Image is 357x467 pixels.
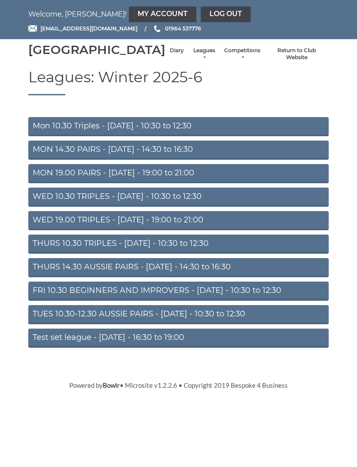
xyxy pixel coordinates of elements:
a: Mon 10.30 Triples - [DATE] - 10:30 to 12:30 [28,117,329,136]
nav: Welcome, [PERSON_NAME]! [28,7,329,22]
a: Competitions [224,47,260,61]
span: [EMAIL_ADDRESS][DOMAIN_NAME] [40,25,138,32]
a: WED 19.00 TRIPLES - [DATE] - 19:00 to 21:00 [28,211,329,230]
a: Return to Club Website [269,47,324,61]
a: Leagues [192,47,216,61]
a: MON 14.30 PAIRS - [DATE] - 14:30 to 16:30 [28,141,329,160]
a: Log out [201,7,251,22]
a: Test set league - [DATE] - 16:30 to 19:00 [28,329,329,348]
a: Bowlr [103,381,120,389]
a: WED 10.30 TRIPLES - [DATE] - 10:30 to 12:30 [28,188,329,207]
a: My Account [129,7,196,22]
a: THURS 10.30 TRIPLES - [DATE] - 10:30 to 12:30 [28,235,329,254]
img: Email [28,25,37,32]
span: Powered by • Microsite v1.2.2.6 • Copyright 2019 Bespoke 4 Business [69,381,288,389]
span: 01964 537776 [165,25,201,32]
img: Phone us [154,25,160,32]
a: MON 19.00 PAIRS - [DATE] - 19:00 to 21:00 [28,164,329,183]
a: Phone us 01964 537776 [153,24,201,33]
a: THURS 14.30 AUSSIE PAIRS - [DATE] - 14:30 to 16:30 [28,258,329,277]
a: FRI 10.30 BEGINNERS AND IMPROVERS - [DATE] - 10:30 to 12:30 [28,282,329,301]
a: Diary [170,47,184,54]
h1: Leagues: Winter 2025-6 [28,69,329,95]
a: Email [EMAIL_ADDRESS][DOMAIN_NAME] [28,24,138,33]
div: [GEOGRAPHIC_DATA] [28,43,165,57]
a: TUES 10.30-12.30 AUSSIE PAIRS - [DATE] - 10:30 to 12:30 [28,305,329,324]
